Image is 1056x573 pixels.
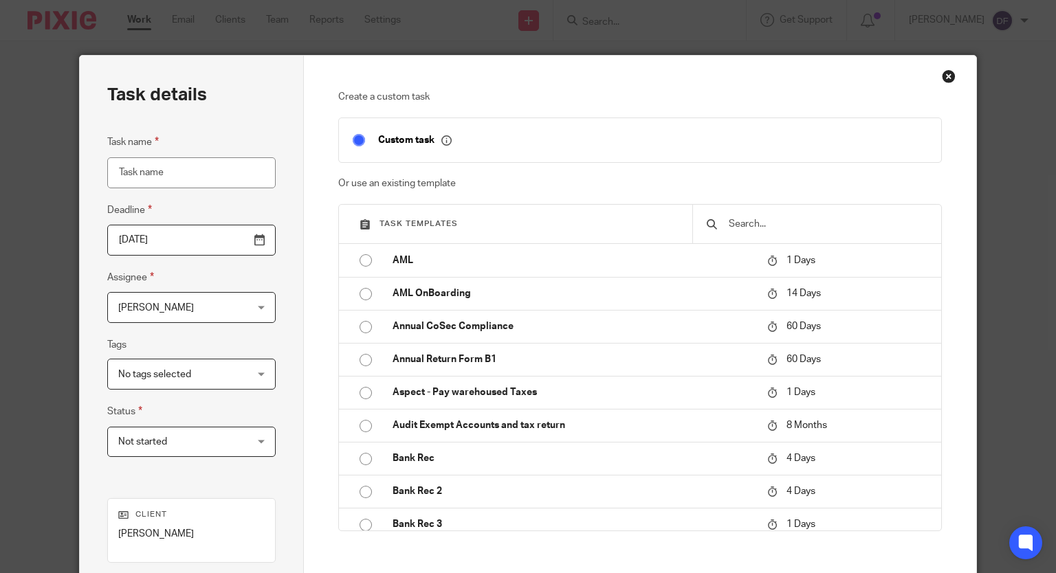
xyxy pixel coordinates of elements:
[379,220,458,227] span: Task templates
[727,216,927,232] input: Search...
[393,254,753,267] p: AML
[786,486,815,496] span: 4 Days
[393,385,753,399] p: Aspect - Pay warehoused Taxes
[393,451,753,465] p: Bank Rec
[107,403,142,419] label: Status
[393,484,753,498] p: Bank Rec 2
[786,387,815,397] span: 1 Days
[107,157,276,188] input: Task name
[338,177,942,190] p: Or use an existing template
[118,527,265,541] p: [PERSON_NAME]
[118,370,191,379] span: No tags selected
[393,418,753,432] p: Audit Exempt Accounts and tax return
[107,225,276,256] input: Pick a date
[786,256,815,265] span: 1 Days
[393,352,753,366] p: Annual Return Form B1
[107,269,154,285] label: Assignee
[107,83,207,106] h2: Task details
[786,420,827,430] span: 8 Months
[107,338,126,352] label: Tags
[107,202,152,218] label: Deadline
[393,517,753,531] p: Bank Rec 3
[942,69,956,83] div: Close this dialog window
[786,519,815,529] span: 1 Days
[118,437,167,447] span: Not started
[118,303,194,313] span: [PERSON_NAME]
[378,134,452,146] p: Custom task
[786,355,821,364] span: 60 Days
[786,289,821,298] span: 14 Days
[118,509,265,520] p: Client
[393,319,753,333] p: Annual CoSec Compliance
[393,286,753,300] p: AML OnBoarding
[107,134,159,150] label: Task name
[786,453,815,463] span: 4 Days
[786,322,821,331] span: 60 Days
[338,90,942,104] p: Create a custom task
